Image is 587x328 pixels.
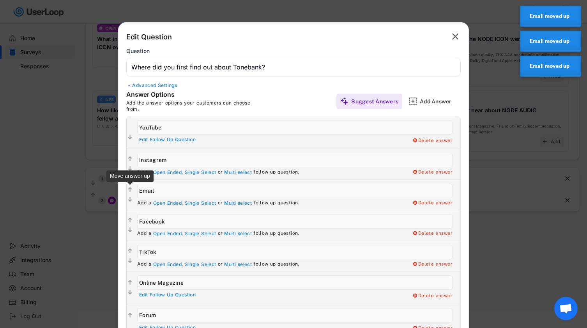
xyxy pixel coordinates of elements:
[127,216,133,224] button: 
[128,217,132,224] text: 
[128,165,132,172] text: 
[126,82,461,89] div: Advanced Settings
[126,48,150,55] div: Question
[412,293,453,299] div: Delete answer
[185,261,216,268] div: Single Select
[127,133,133,141] button: 
[137,184,453,198] input: Email
[128,289,132,296] text: 
[126,100,263,112] div: Add the answer options your customers can choose from.
[127,196,133,204] button: 
[128,312,132,319] text: 
[530,38,569,44] strong: Email moved up
[127,257,133,265] button: 
[137,308,453,323] input: Forum
[218,261,223,268] div: or
[253,261,299,268] div: follow up question.
[127,312,133,319] button: 
[127,226,133,234] button: 
[218,169,223,176] div: or
[127,247,133,255] button: 
[224,169,252,176] div: Multi select
[127,165,133,173] button: 
[139,137,196,143] div: Edit Follow Up Question
[224,261,252,268] div: Multi select
[137,153,453,167] input: Instagram
[530,63,569,69] strong: Email moved up
[137,169,151,176] div: Add a
[126,58,461,76] input: Type your question here...
[224,230,252,237] div: Multi select
[128,186,132,193] text: 
[127,186,133,194] button: 
[409,97,417,105] img: AddMajor.svg
[127,289,133,296] button: 
[412,138,453,144] div: Delete answer
[128,156,132,162] text: 
[253,169,299,176] div: follow up question.
[128,196,132,203] text: 
[137,230,151,237] div: Add a
[351,98,398,105] div: Suggest Answers
[253,230,299,237] div: follow up question.
[126,90,243,100] div: Answer Options
[139,292,196,298] div: Edit Follow Up Question
[218,200,223,206] div: or
[128,279,132,286] text: 
[128,257,132,264] text: 
[137,275,453,290] input: Online Magazine
[137,214,453,229] input: Facebook
[185,230,216,237] div: Single Select
[224,200,252,206] div: Multi select
[452,31,459,42] text: 
[137,200,151,206] div: Add a
[137,245,453,259] input: TikTok
[185,169,216,176] div: Single Select
[137,120,453,135] input: YouTube
[128,248,132,254] text: 
[450,30,461,43] button: 
[128,227,132,234] text: 
[126,32,172,42] div: Edit Question
[137,261,151,268] div: Add a
[340,97,348,105] img: MagicMajor%20%28Purple%29.svg
[218,230,223,237] div: or
[412,230,453,237] div: Delete answer
[530,13,569,19] strong: Email moved up
[412,261,453,268] div: Delete answer
[185,200,216,206] div: Single Select
[153,230,183,237] div: Open Ended,
[128,134,132,140] text: 
[554,297,578,320] div: Open chat
[420,98,459,105] div: Add Answer
[412,200,453,206] div: Delete answer
[153,261,183,268] div: Open Ended,
[153,169,183,176] div: Open Ended,
[127,155,133,163] button: 
[127,279,133,287] button: 
[253,200,299,206] div: follow up question.
[153,200,183,206] div: Open Ended,
[412,169,453,176] div: Delete answer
